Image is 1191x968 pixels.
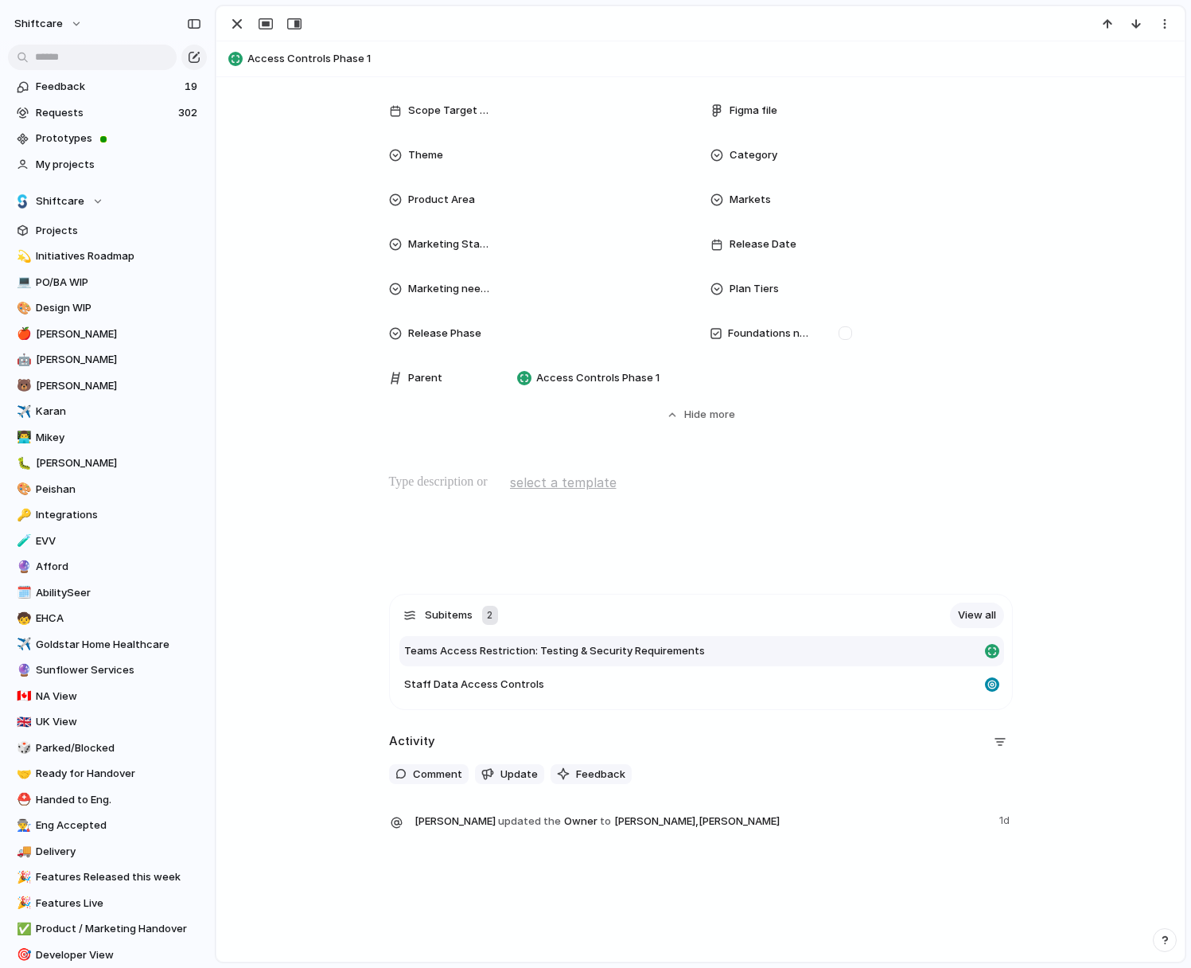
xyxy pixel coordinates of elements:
[36,507,201,523] span: Integrations
[36,248,201,264] span: Initiatives Roadmap
[475,764,544,785] button: Update
[8,555,207,579] a: 🔮Afford
[8,762,207,786] a: 🤝Ready for Handover
[36,637,201,653] span: Goldstar Home Healthcare
[8,478,207,502] a: 🎨Peishan
[8,633,207,657] a: ✈️Goldstar Home Healthcare
[404,677,544,693] span: Staff Data Access Controls
[8,153,207,177] a: My projects
[389,764,469,785] button: Comment
[17,765,28,783] div: 🤝
[17,790,28,809] div: ⛑️
[17,687,28,705] div: 🇨🇦
[17,532,28,550] div: 🧪
[14,896,30,911] button: 🎉
[8,710,207,734] a: 🇬🇧UK View
[14,300,30,316] button: 🎨
[14,430,30,446] button: 👨‍💻
[36,482,201,498] span: Peishan
[17,558,28,576] div: 🔮
[8,296,207,320] a: 🎨Design WIP
[14,740,30,756] button: 🎲
[8,400,207,423] div: ✈️Karan
[36,740,201,756] span: Parked/Blocked
[17,635,28,654] div: ✈️
[17,894,28,912] div: 🎉
[8,814,207,837] a: 👨‍🏭Eng Accepted
[36,157,201,173] span: My projects
[614,814,780,829] span: [PERSON_NAME] , [PERSON_NAME]
[8,75,207,99] a: Feedback19
[36,79,180,95] span: Feedback
[14,455,30,471] button: 🐛
[17,610,28,628] div: 🧒
[8,607,207,630] div: 🧒EHCA
[389,400,1013,429] button: Hidemore
[178,105,200,121] span: 302
[17,842,28,861] div: 🚚
[551,764,632,785] button: Feedback
[14,507,30,523] button: 🔑
[17,739,28,757] div: 🎲
[185,79,200,95] span: 19
[730,147,777,163] span: Category
[36,559,201,575] span: Afford
[14,689,30,705] button: 🇨🇦
[600,814,611,829] span: to
[8,451,207,475] div: 🐛[PERSON_NAME]
[8,322,207,346] div: 🍎[PERSON_NAME]
[36,105,173,121] span: Requests
[8,503,207,527] a: 🔑Integrations
[8,244,207,268] a: 💫Initiatives Roadmap
[36,352,201,368] span: [PERSON_NAME]
[498,814,561,829] span: updated the
[14,792,30,808] button: ⛑️
[730,236,796,252] span: Release Date
[14,16,63,32] span: shiftcare
[14,869,30,885] button: 🎉
[8,892,207,915] a: 🎉Features Live
[8,348,207,372] a: 🤖[PERSON_NAME]
[8,943,207,967] a: 🎯Developer View
[508,470,619,494] button: select a template
[14,559,30,575] button: 🔮
[17,428,28,447] div: 👨‍💻
[408,281,491,297] span: Marketing needed
[17,506,28,525] div: 🔑
[8,189,207,213] button: Shiftcare
[408,326,481,342] span: Release Phase
[36,766,201,782] span: Ready for Handover
[950,603,1004,628] a: View all
[408,147,443,163] span: Theme
[36,689,201,705] span: NA View
[730,103,777,119] span: Figma file
[425,607,473,623] span: Subitems
[36,921,201,937] span: Product / Marketing Handover
[36,818,201,833] span: Eng Accepted
[36,792,201,808] span: Handed to Eng.
[17,920,28,939] div: ✅
[36,611,201,626] span: EHCA
[408,370,442,386] span: Parent
[17,713,28,732] div: 🇬🇧
[14,352,30,368] button: 🤖
[17,868,28,887] div: 🎉
[8,426,207,450] a: 👨‍💻Mikey
[413,767,462,783] span: Comment
[8,658,207,682] a: 🔮Sunflower Services
[14,533,30,549] button: 🧪
[36,378,201,394] span: [PERSON_NAME]
[8,865,207,889] div: 🎉Features Released this week
[389,732,435,751] h2: Activity
[17,662,28,680] div: 🔮
[36,300,201,316] span: Design WIP
[710,407,735,423] span: more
